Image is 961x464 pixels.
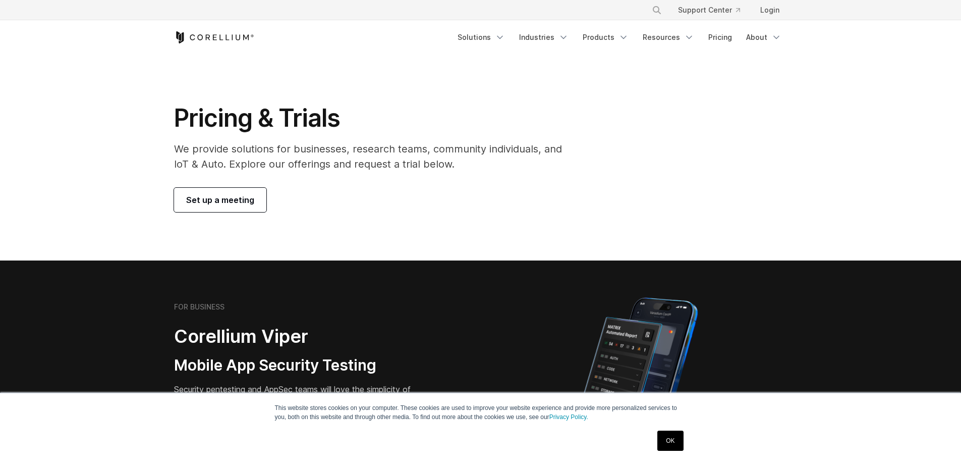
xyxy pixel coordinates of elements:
a: Corellium Home [174,31,254,43]
span: Set up a meeting [186,194,254,206]
h6: FOR BUSINESS [174,302,224,312]
a: About [740,28,787,46]
div: Navigation Menu [451,28,787,46]
p: We provide solutions for businesses, research teams, community individuals, and IoT & Auto. Explo... [174,141,576,172]
p: Security pentesting and AppSec teams will love the simplicity of automated report generation comb... [174,383,432,420]
a: Industries [513,28,575,46]
p: This website stores cookies on your computer. These cookies are used to improve your website expe... [275,403,687,422]
a: Resources [637,28,700,46]
a: Privacy Policy. [549,414,588,421]
button: Search [648,1,666,19]
a: OK [657,431,683,451]
a: Support Center [670,1,748,19]
a: Login [752,1,787,19]
h2: Corellium Viper [174,325,432,348]
a: Products [577,28,635,46]
a: Pricing [702,28,738,46]
a: Solutions [451,28,511,46]
h3: Mobile App Security Testing [174,356,432,375]
a: Set up a meeting [174,188,266,212]
h1: Pricing & Trials [174,103,576,133]
div: Navigation Menu [640,1,787,19]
